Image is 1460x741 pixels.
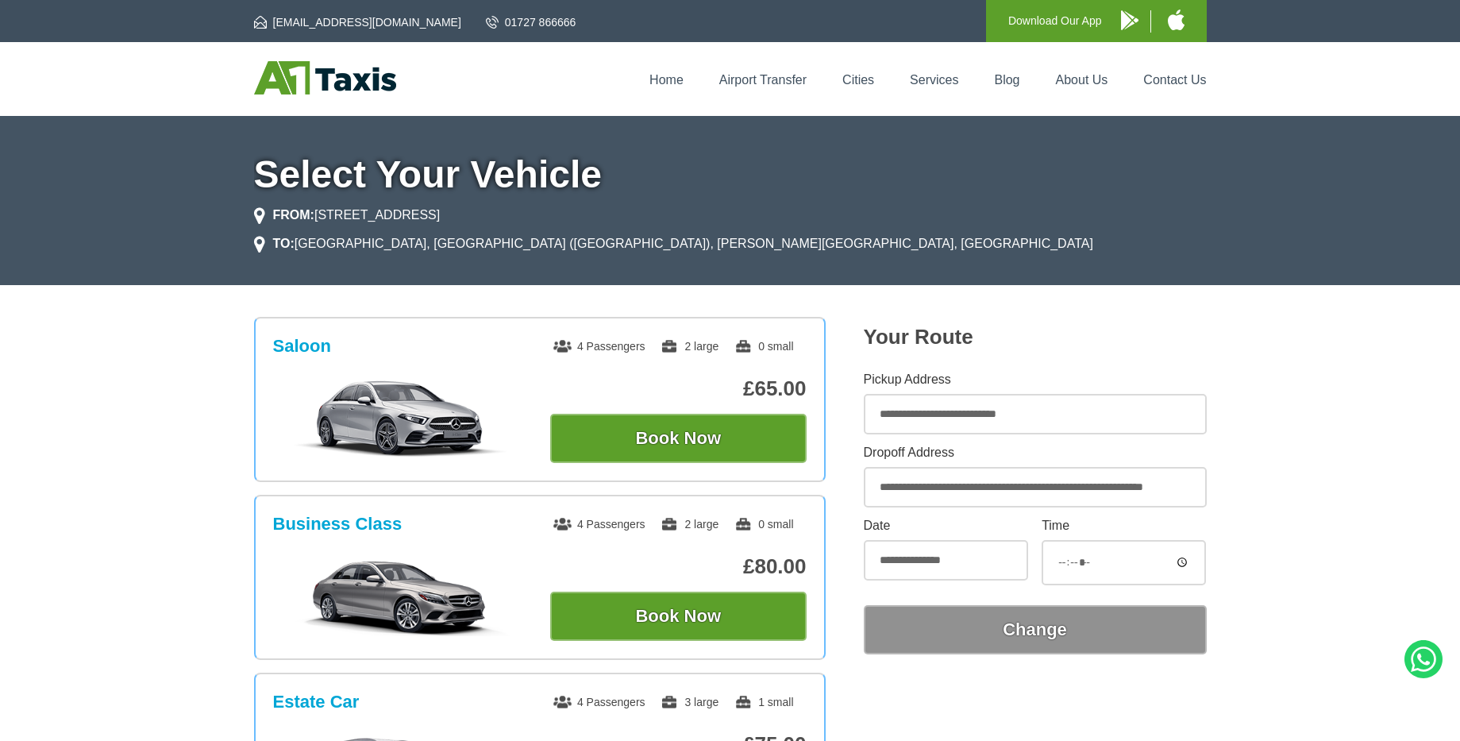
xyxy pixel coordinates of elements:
img: A1 Taxis Android App [1121,10,1138,30]
li: [STREET_ADDRESS] [254,206,441,225]
strong: TO: [273,237,295,250]
label: Time [1042,519,1206,532]
li: [GEOGRAPHIC_DATA], [GEOGRAPHIC_DATA] ([GEOGRAPHIC_DATA]), [PERSON_NAME][GEOGRAPHIC_DATA], [GEOGRA... [254,234,1093,253]
span: 4 Passengers [553,518,645,531]
h3: Estate Car [273,692,360,712]
span: 2 large [661,518,718,531]
h2: Your Route [864,325,1207,349]
a: 01727 866666 [486,14,576,30]
strong: FROM: [273,208,314,222]
img: A1 Taxis iPhone App [1168,10,1185,30]
span: 0 small [734,340,793,353]
a: About Us [1056,73,1108,87]
span: 1 small [734,696,793,708]
a: [EMAIL_ADDRESS][DOMAIN_NAME] [254,14,461,30]
button: Change [864,605,1207,654]
img: Saloon [281,379,520,458]
h3: Saloon [273,336,331,357]
button: Book Now [550,414,807,463]
h1: Select Your Vehicle [254,156,1207,194]
p: £65.00 [550,376,807,401]
h3: Business Class [273,514,403,535]
a: Blog [994,73,1019,87]
span: 4 Passengers [553,696,645,708]
p: Download Our App [1008,11,1102,31]
a: Services [910,73,958,87]
img: A1 Taxis St Albans LTD [254,61,396,95]
label: Date [864,519,1028,532]
span: 0 small [734,518,793,531]
a: Home [649,73,684,87]
span: 3 large [661,696,718,708]
label: Dropoff Address [864,446,1207,459]
p: £80.00 [550,554,807,579]
a: Contact Us [1143,73,1206,87]
span: 4 Passengers [553,340,645,353]
span: 2 large [661,340,718,353]
a: Cities [842,73,874,87]
button: Book Now [550,592,807,641]
label: Pickup Address [864,373,1207,386]
a: Airport Transfer [719,73,807,87]
img: Business Class [281,557,520,636]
